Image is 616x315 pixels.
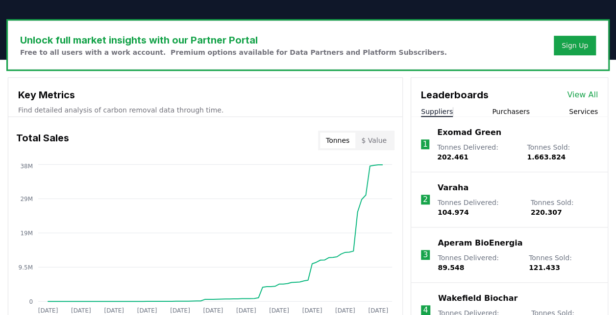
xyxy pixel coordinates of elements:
[18,105,393,115] p: Find detailed analysis of carbon removal data through time.
[567,89,598,101] a: View All
[423,249,428,261] p: 3
[19,264,33,270] tspan: 9.5M
[421,88,489,102] h3: Leaderboards
[529,253,598,272] p: Tonnes Sold :
[531,208,562,216] span: 220.307
[527,142,598,162] p: Tonnes Sold :
[531,198,598,217] p: Tonnes Sold :
[203,307,223,314] tspan: [DATE]
[236,307,256,314] tspan: [DATE]
[437,127,501,138] a: Exomad Green
[20,195,33,202] tspan: 29M
[438,292,517,304] a: Wakefield Biochar
[269,307,289,314] tspan: [DATE]
[20,229,33,236] tspan: 19M
[554,36,596,55] button: Sign Up
[170,307,190,314] tspan: [DATE]
[438,182,468,194] a: Varaha
[355,133,393,148] button: $ Value
[335,307,355,314] tspan: [DATE]
[137,307,157,314] tspan: [DATE]
[422,138,427,150] p: 1
[437,142,517,162] p: Tonnes Delivered :
[71,307,91,314] tspan: [DATE]
[438,198,521,217] p: Tonnes Delivered :
[320,133,355,148] button: Tonnes
[29,298,33,305] tspan: 0
[421,107,453,116] button: Suppliers
[20,33,447,47] h3: Unlock full market insights with our Partner Portal
[16,131,69,150] h3: Total Sales
[492,107,530,116] button: Purchasers
[437,153,468,161] span: 202.461
[529,264,560,271] span: 121.433
[438,253,519,272] p: Tonnes Delivered :
[18,88,393,102] h3: Key Metrics
[438,264,464,271] span: 89.548
[20,163,33,170] tspan: 38M
[38,307,58,314] tspan: [DATE]
[423,194,428,205] p: 2
[302,307,322,314] tspan: [DATE]
[569,107,598,116] button: Services
[104,307,124,314] tspan: [DATE]
[527,153,566,161] span: 1.663.824
[368,307,388,314] tspan: [DATE]
[20,47,447,57] p: Free to all users with a work account. Premium options available for Data Partners and Platform S...
[438,237,522,249] a: Aperam BioEnergia
[438,208,469,216] span: 104.974
[562,41,588,50] a: Sign Up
